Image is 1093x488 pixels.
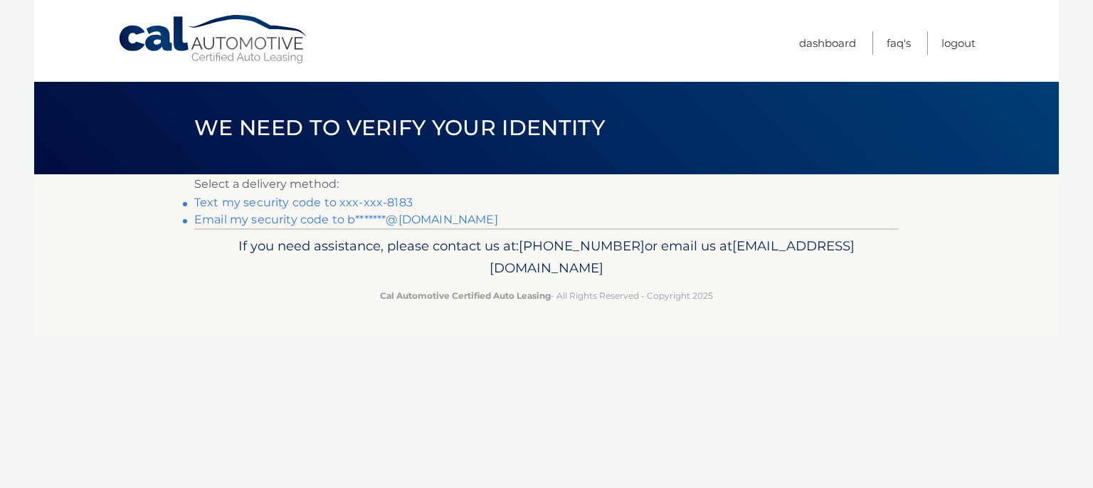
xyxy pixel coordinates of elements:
p: Select a delivery method: [194,174,899,194]
a: Logout [941,31,976,55]
a: Email my security code to b*******@[DOMAIN_NAME] [194,213,498,226]
span: [PHONE_NUMBER] [519,238,645,254]
p: - All Rights Reserved - Copyright 2025 [204,288,889,303]
strong: Cal Automotive Certified Auto Leasing [380,290,551,301]
span: We need to verify your identity [194,115,605,141]
a: Dashboard [799,31,856,55]
a: FAQ's [887,31,911,55]
a: Text my security code to xxx-xxx-8183 [194,196,413,209]
p: If you need assistance, please contact us at: or email us at [204,235,889,280]
a: Cal Automotive [117,14,310,65]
